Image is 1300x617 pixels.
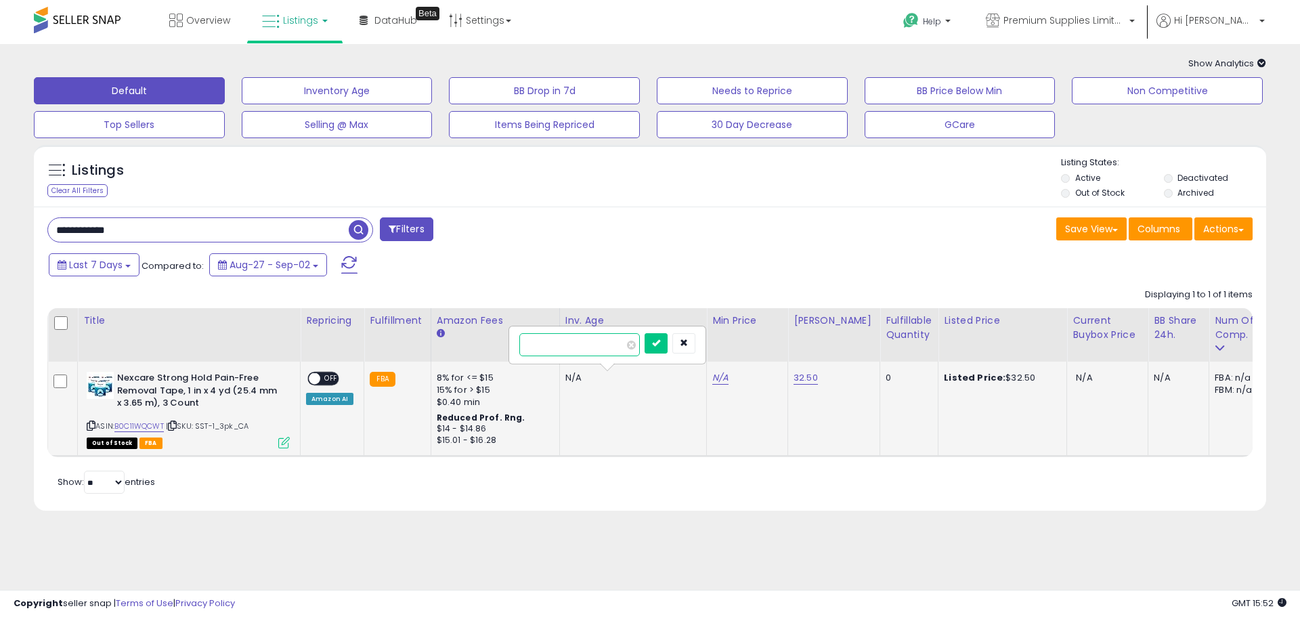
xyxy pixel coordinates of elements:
a: Privacy Policy [175,597,235,610]
div: N/A [565,372,696,384]
span: 2025-09-10 15:52 GMT [1232,597,1286,610]
span: Last 7 Days [69,258,123,272]
span: All listings that are currently out of stock and unavailable for purchase on Amazon [87,438,137,449]
div: 8% for <= $15 [437,372,549,384]
img: 414nNx0Rn4L._SL40_.jpg [87,372,114,399]
button: Columns [1129,217,1192,240]
span: DataHub [374,14,417,27]
div: BB Share 24h. [1154,314,1203,342]
p: Listing States: [1061,156,1265,169]
button: BB Price Below Min [865,77,1056,104]
div: seller snap | | [14,597,235,610]
div: Inv. Age [DEMOGRAPHIC_DATA]-180 [565,314,701,342]
span: Show: entries [58,475,155,488]
div: $15.01 - $16.28 [437,435,549,446]
div: Current Buybox Price [1072,314,1142,342]
span: | SKU: SST-1_3pk_CA [166,421,248,431]
b: Nexcare Strong Hold Pain-Free Removal Tape, 1 in x 4 yd (25.4 mm x 3.65 m), 3 Count [117,372,282,413]
i: Get Help [903,12,919,29]
span: OFF [320,373,342,385]
a: Help [892,2,964,44]
div: Fulfillable Quantity [886,314,932,342]
div: Fulfillment [370,314,425,328]
button: Filters [380,217,433,241]
span: Overview [186,14,230,27]
div: Amazon Fees [437,314,554,328]
div: Displaying 1 to 1 of 1 items [1145,289,1253,301]
a: B0C11WQCWT [114,421,164,432]
span: Show Analytics [1188,57,1266,70]
button: Selling @ Max [242,111,433,138]
div: $0.40 min [437,396,549,408]
a: 32.50 [794,371,818,385]
div: Listed Price [944,314,1061,328]
button: BB Drop in 7d [449,77,640,104]
button: Save View [1056,217,1127,240]
small: Amazon Fees. [437,328,445,340]
a: Terms of Use [116,597,173,610]
span: Listings [283,14,318,27]
label: Active [1075,172,1100,184]
div: 0 [886,372,928,384]
div: ASIN: [87,372,290,447]
button: Last 7 Days [49,253,139,276]
div: Repricing [306,314,358,328]
label: Deactivated [1177,172,1228,184]
b: Reduced Prof. Rng. [437,412,525,423]
label: Archived [1177,187,1214,198]
a: N/A [712,371,729,385]
span: FBA [139,438,162,449]
span: Help [923,16,941,27]
div: Num of Comp. [1215,314,1264,342]
button: Needs to Reprice [657,77,848,104]
small: FBA [370,372,395,387]
button: 30 Day Decrease [657,111,848,138]
div: FBM: n/a [1215,384,1259,396]
button: Top Sellers [34,111,225,138]
span: Compared to: [142,259,204,272]
div: Tooltip anchor [416,7,439,20]
button: Aug-27 - Sep-02 [209,253,327,276]
div: $32.50 [944,372,1056,384]
strong: Copyright [14,597,63,610]
div: Title [83,314,295,328]
span: Columns [1137,222,1180,236]
button: Default [34,77,225,104]
div: [PERSON_NAME] [794,314,874,328]
button: Inventory Age [242,77,433,104]
span: Hi [PERSON_NAME] [1174,14,1255,27]
div: Amazon AI [306,393,353,405]
button: Actions [1194,217,1253,240]
span: Aug-27 - Sep-02 [230,258,310,272]
span: N/A [1076,371,1092,384]
h5: Listings [72,161,124,180]
div: 15% for > $15 [437,384,549,396]
div: N/A [1154,372,1198,384]
button: Non Competitive [1072,77,1263,104]
span: Premium Supplies Limited [GEOGRAPHIC_DATA] [1003,14,1125,27]
div: Clear All Filters [47,184,108,197]
b: Listed Price: [944,371,1005,384]
div: FBA: n/a [1215,372,1259,384]
button: GCare [865,111,1056,138]
a: Hi [PERSON_NAME] [1156,14,1265,44]
div: $14 - $14.86 [437,423,549,435]
label: Out of Stock [1075,187,1125,198]
div: Min Price [712,314,782,328]
button: Items Being Repriced [449,111,640,138]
